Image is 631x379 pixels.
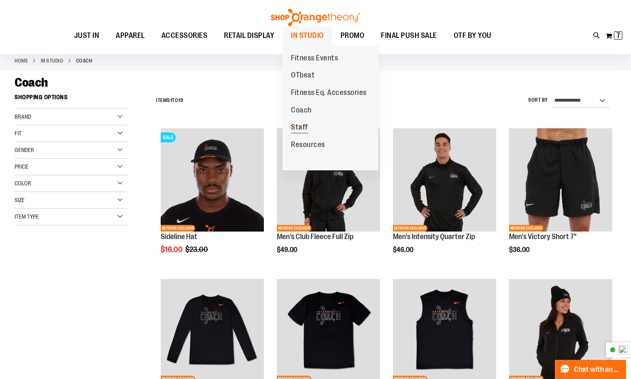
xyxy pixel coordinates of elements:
[283,67,323,84] a: OTbeat
[15,57,28,65] a: Home
[381,26,437,45] span: FINAL PUSH SALE
[373,26,445,45] a: FINAL PUSH SALE
[291,140,325,151] span: Resources
[161,225,195,232] span: NETWORK EXCLUSIVE
[170,97,172,103] span: 1
[15,180,31,187] span: Color
[15,213,39,220] span: Item Type
[509,128,612,232] img: OTF Mens Coach FA23 Victory Short - Black primary image
[283,50,346,67] a: Fitness Events
[161,26,208,45] span: ACCESSORIES
[277,128,380,232] img: OTF Mens Coach FA23 Club Fleece Full Zip - Black primary image
[277,232,353,241] a: Men's Club Fleece Full Zip
[153,26,216,45] a: ACCESSORIES
[291,26,324,45] span: IN STUDIO
[393,225,427,232] span: NETWORK EXCLUSIVE
[389,124,500,275] div: product
[283,45,378,170] ul: IN STUDIO
[555,360,626,379] button: Chat with an Expert
[283,84,375,102] a: Fitness Eq. Accessories
[454,26,492,45] span: OTF BY YOU
[216,26,283,45] a: RETAIL DISPLAY
[15,163,28,170] span: Price
[161,132,176,142] span: SALE
[505,124,616,275] div: product
[224,26,274,45] span: RETAIL DISPLAY
[291,71,315,81] span: OTbeat
[393,232,475,241] a: Men's Intensity Quarter Zip
[509,225,544,232] span: NETWORK EXCLUSIVE
[156,94,183,107] h2: Items to
[15,75,48,90] span: Coach
[107,26,153,45] a: APPAREL
[509,128,612,233] a: OTF Mens Coach FA23 Victory Short - Black primary imageNETWORK EXCLUSIVE
[509,232,576,241] a: Men's Victory Short 7"
[574,366,621,374] span: Chat with an Expert
[509,246,531,254] span: $36.00
[15,90,128,109] strong: Shopping Options
[393,128,496,232] img: OTF Mens Coach FA23 Intensity Quarter Zip - Black primary image
[283,26,332,45] a: IN STUDIO
[157,124,268,275] div: product
[528,97,548,104] label: Sort By
[340,26,365,45] span: PROMO
[15,147,34,153] span: Gender
[41,57,64,65] a: IN STUDIO
[283,102,320,119] a: Coach
[273,124,384,275] div: product
[393,128,496,233] a: OTF Mens Coach FA23 Intensity Quarter Zip - Black primary imageNETWORK EXCLUSIVE
[15,130,22,137] span: Fit
[616,31,620,40] span: 7
[74,26,99,45] span: JUST IN
[291,54,338,64] span: Fitness Events
[277,225,311,232] span: NETWORK EXCLUSIVE
[76,57,92,65] strong: Coach
[15,113,31,120] span: Brand
[161,245,184,254] span: $16.00
[291,123,308,133] span: Staff
[291,88,367,99] span: Fitness Eq. Accessories
[66,26,108,45] a: JUST IN
[161,128,264,233] a: Sideline Hat primary imageSALENETWORK EXCLUSIVE
[277,128,380,233] a: OTF Mens Coach FA23 Club Fleece Full Zip - Black primary imageNETWORK EXCLUSIVE
[393,246,415,254] span: $46.00
[116,26,145,45] span: APPAREL
[15,197,25,203] span: Size
[178,97,183,103] span: 19
[283,119,316,136] a: Staff
[291,106,312,116] span: Coach
[161,232,197,241] a: Sideline Hat
[270,9,361,26] img: Shop Orangetheory
[283,136,333,154] a: Resources
[185,245,209,254] span: $23.00
[445,26,500,45] a: OTF BY YOU
[161,128,264,232] img: Sideline Hat primary image
[332,26,373,45] a: PROMO
[277,246,298,254] span: $49.00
